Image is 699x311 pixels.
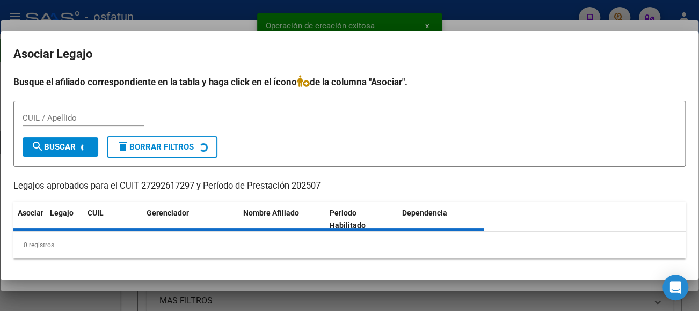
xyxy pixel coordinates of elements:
span: Asociar [18,209,43,217]
div: 0 registros [13,232,686,258]
span: Dependencia [402,209,447,217]
span: Legajo [50,209,74,217]
span: Gerenciador [147,209,189,217]
h2: Asociar Legajo [13,44,686,64]
datatable-header-cell: Dependencia [398,202,484,237]
button: Borrar Filtros [107,136,217,158]
datatable-header-cell: CUIL [83,202,142,237]
mat-icon: delete [116,140,129,153]
span: Buscar [31,142,76,152]
button: Buscar [23,137,98,157]
div: Open Intercom Messenger [662,275,688,300]
datatable-header-cell: Asociar [13,202,46,237]
span: CUIL [88,209,104,217]
datatable-header-cell: Gerenciador [142,202,239,237]
mat-icon: search [31,140,44,153]
p: Legajos aprobados para el CUIT 27292617297 y Período de Prestación 202507 [13,180,686,193]
span: Borrar Filtros [116,142,194,152]
span: Nombre Afiliado [243,209,299,217]
datatable-header-cell: Periodo Habilitado [325,202,398,237]
h4: Busque el afiliado correspondiente en la tabla y haga click en el ícono de la columna "Asociar". [13,75,686,89]
datatable-header-cell: Nombre Afiliado [239,202,325,237]
span: Periodo Habilitado [330,209,366,229]
datatable-header-cell: Legajo [46,202,83,237]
